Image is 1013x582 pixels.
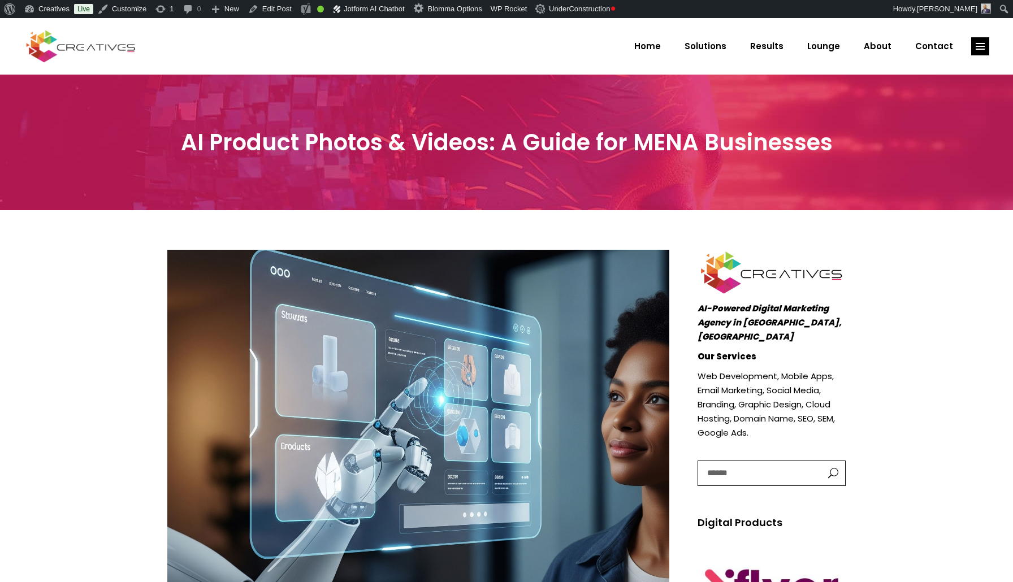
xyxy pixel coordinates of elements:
[738,32,795,61] a: Results
[817,461,845,485] button: button
[698,515,846,531] h5: Digital Products
[750,32,783,61] span: Results
[622,32,673,61] a: Home
[864,32,891,61] span: About
[634,32,661,61] span: Home
[167,129,846,156] h3: AI Product Photos & Videos: A Guide for MENA Businesses
[535,4,547,14] img: Creatives | AI Product Photos & Videos: A Guide for MENA Businesses
[915,32,953,61] span: Contact
[807,32,840,61] span: Lounge
[971,37,989,55] a: link
[852,32,903,61] a: About
[74,4,93,14] a: Live
[981,3,991,14] img: Creatives | AI Product Photos & Videos: A Guide for MENA Businesses
[698,369,846,440] p: Web Development, Mobile Apps, Email Marketing, Social Media, Branding, Graphic Design, Cloud Host...
[917,5,977,13] span: [PERSON_NAME]
[903,32,965,61] a: Contact
[698,350,756,362] strong: Our Services
[795,32,852,61] a: Lounge
[698,302,842,342] em: AI-Powered Digital Marketing Agency in [GEOGRAPHIC_DATA], [GEOGRAPHIC_DATA]
[24,29,138,64] img: Creatives
[685,32,726,61] span: Solutions
[673,32,738,61] a: Solutions
[317,6,324,12] div: Good
[698,250,846,296] img: Creatives | AI Product Photos & Videos: A Guide for MENA Businesses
